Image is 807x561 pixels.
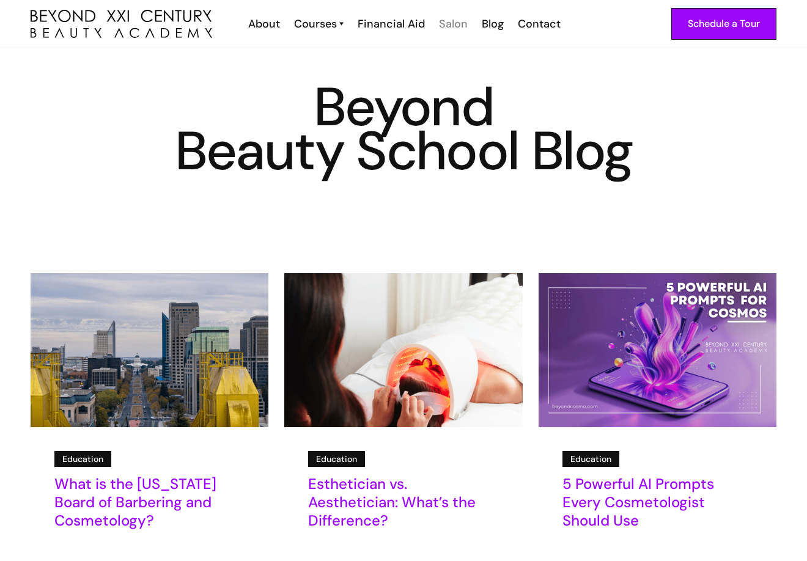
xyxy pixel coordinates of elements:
a: Education [54,451,111,467]
img: Sacramento city skyline with state capital building [31,273,268,427]
a: What is the [US_STATE] Board of Barbering and Cosmetology? [54,475,245,538]
div: Financial Aid [358,16,425,32]
a: Esthetician vs. Aesthetician: What’s the Difference? [308,475,498,538]
div: About [248,16,280,32]
a: About [240,16,286,32]
a: Salon [431,16,474,32]
div: Blog [482,16,504,32]
a: Courses [294,16,344,32]
img: AI for cosmetologists [539,273,776,427]
div: Salon [439,16,468,32]
div: Education [570,452,611,466]
a: Financial Aid [350,16,431,32]
a: 5 Powerful AI Prompts Every Cosmetologist Should Use [562,475,753,538]
a: Contact [510,16,567,32]
img: esthetician red light therapy [284,273,522,427]
a: home [31,10,212,38]
div: Education [316,452,357,466]
h1: Beyond Beauty School Blog [31,85,776,173]
h5: 5 Powerful AI Prompts Every Cosmetologist Should Use [562,475,753,530]
div: Schedule a Tour [688,16,760,32]
h5: What is the [US_STATE] Board of Barbering and Cosmetology? [54,475,245,530]
div: Education [62,452,103,466]
a: Education [562,451,619,467]
div: Courses [294,16,337,32]
a: Education [308,451,365,467]
img: beyond 21st century beauty academy logo [31,10,212,38]
h5: Esthetician vs. Aesthetician: What’s the Difference? [308,475,498,530]
a: Blog [474,16,510,32]
div: Contact [518,16,561,32]
a: Schedule a Tour [671,8,776,40]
